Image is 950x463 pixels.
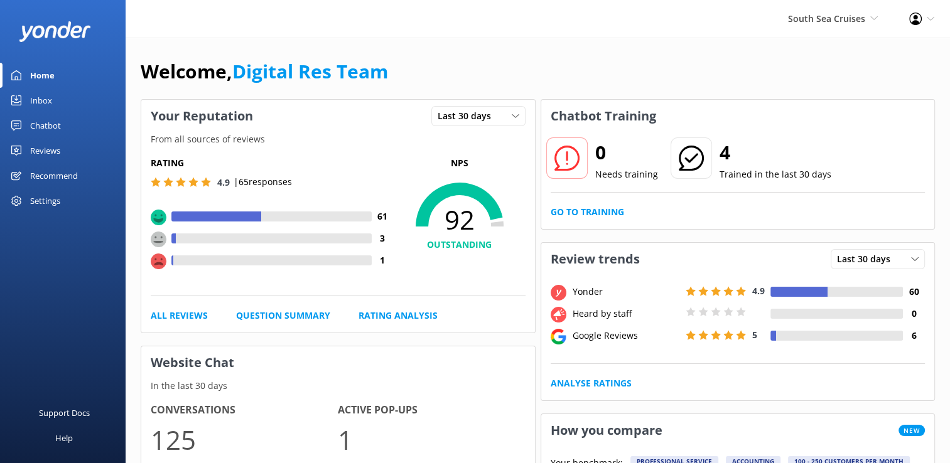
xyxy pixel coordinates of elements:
a: Go to Training [551,205,624,219]
a: All Reviews [151,309,208,322]
h4: OUTSTANDING [394,238,526,252]
h4: 60 [903,285,925,299]
div: Support Docs [39,400,90,425]
h3: Website Chat [141,346,535,379]
p: NPS [394,156,526,170]
h4: 1 [372,253,394,267]
h3: How you compare [541,414,672,447]
h4: Conversations [151,402,338,418]
h3: Review trends [541,243,649,275]
div: Home [30,63,55,88]
span: 4.9 [752,285,765,297]
span: Last 30 days [837,252,898,266]
p: From all sources of reviews [141,132,535,146]
h4: 61 [372,210,394,223]
p: 1 [338,418,525,460]
span: 4.9 [217,176,230,188]
p: Needs training [595,168,658,181]
span: 92 [394,204,526,235]
h4: 0 [903,307,925,321]
div: Recommend [30,163,78,188]
h5: Rating [151,156,394,170]
div: Help [55,425,73,450]
span: Last 30 days [438,109,499,123]
h4: 6 [903,329,925,343]
div: Yonder [569,285,683,299]
p: Trained in the last 30 days [720,168,831,181]
div: Reviews [30,138,60,163]
div: Chatbot [30,113,61,138]
div: Google Reviews [569,329,683,343]
div: Heard by staff [569,307,683,321]
h2: 0 [595,137,658,168]
h4: Active Pop-ups [338,402,525,418]
span: South Sea Cruises [788,13,865,24]
a: Rating Analysis [359,309,438,322]
span: New [899,425,925,436]
h2: 4 [720,137,831,168]
div: Inbox [30,88,52,113]
a: Analyse Ratings [551,376,632,390]
a: Question Summary [236,309,330,322]
h1: Welcome, [141,56,388,87]
span: 5 [752,329,757,341]
p: | 65 responses [234,175,292,189]
h4: 3 [372,231,394,245]
img: yonder-white-logo.png [19,21,91,42]
a: Digital Res Team [232,58,388,84]
h3: Chatbot Training [541,100,666,132]
h3: Your Reputation [141,100,262,132]
div: Settings [30,188,60,213]
p: In the last 30 days [141,379,535,393]
p: 125 [151,418,338,460]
